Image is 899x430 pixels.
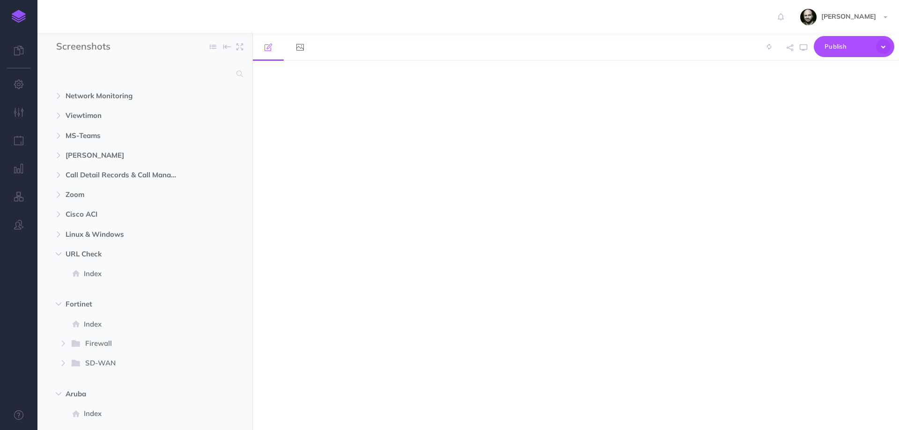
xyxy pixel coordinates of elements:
input: Documentation Name [56,40,166,54]
span: Network Monitoring [66,90,184,102]
input: Search [56,66,231,82]
span: Viewtimon [66,110,184,121]
button: Publish [814,36,894,57]
span: MS-Teams [66,130,184,141]
span: Cisco ACI [66,209,184,220]
img: logo-mark.svg [12,10,26,23]
span: Zoom [66,189,184,200]
span: Index [84,268,196,279]
span: Firewall [85,338,182,350]
span: Fortinet [66,299,184,310]
span: URL Check [66,248,184,260]
img: fYsxTL7xyiRwVNfLOwtv2ERfMyxBnxhkboQPdXU4.jpeg [800,9,817,25]
span: Index [84,408,196,419]
span: SD-WAN [85,357,182,370]
span: [PERSON_NAME] [66,150,184,161]
span: Index [84,319,196,330]
span: Aruba [66,388,184,400]
span: Linux & Windows [66,229,184,240]
span: [PERSON_NAME] [817,12,881,21]
span: Call Detail Records & Call Management Records [66,169,184,181]
span: Publish [825,39,871,54]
